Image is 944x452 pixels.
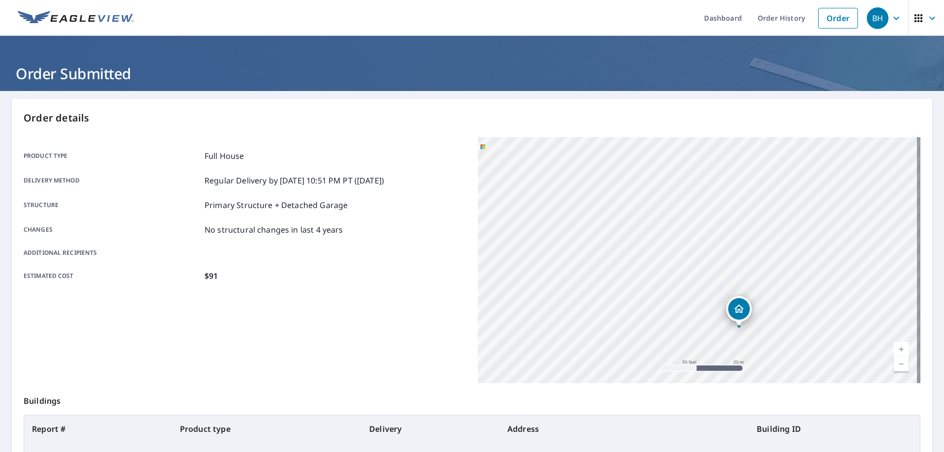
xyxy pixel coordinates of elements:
[24,150,201,162] p: Product type
[726,296,752,327] div: Dropped pin, building 1, Residential property, 42 17th Ave N Hopkins, MN 55343
[205,175,384,186] p: Regular Delivery by [DATE] 10:51 PM PT ([DATE])
[24,199,201,211] p: Structure
[867,7,888,29] div: BH
[24,224,201,236] p: Changes
[18,11,134,26] img: EV Logo
[894,357,909,371] a: Current Level 19, Zoom Out
[12,63,932,84] h1: Order Submitted
[205,150,244,162] p: Full House
[818,8,858,29] a: Order
[205,199,348,211] p: Primary Structure + Detached Garage
[749,415,920,443] th: Building ID
[24,383,920,415] p: Buildings
[24,111,920,125] p: Order details
[24,175,201,186] p: Delivery method
[361,415,500,443] th: Delivery
[500,415,749,443] th: Address
[172,415,361,443] th: Product type
[24,415,172,443] th: Report #
[894,342,909,357] a: Current Level 19, Zoom In
[24,248,201,257] p: Additional recipients
[205,270,218,282] p: $91
[205,224,343,236] p: No structural changes in last 4 years
[24,270,201,282] p: Estimated cost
